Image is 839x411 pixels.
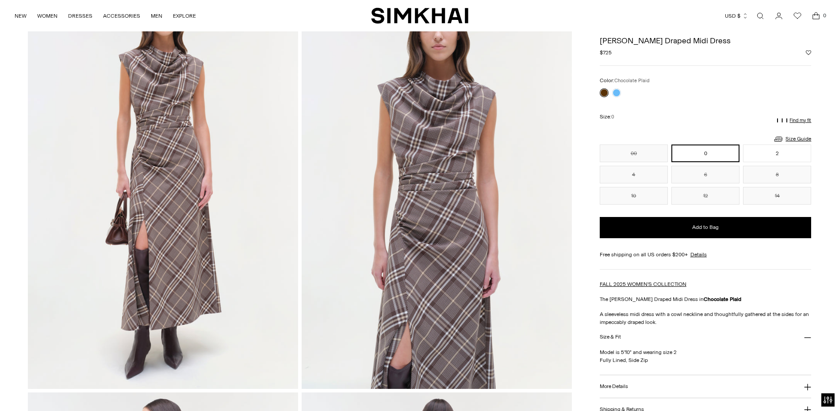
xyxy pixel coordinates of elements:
[743,166,811,183] button: 8
[600,310,812,326] p: A sleeveless midi dress with a cowl neckline and thoughtfully gathered at the sides for an impecc...
[725,6,748,26] button: USD $
[671,145,739,162] button: 0
[806,50,811,55] button: Add to Wishlist
[15,6,27,26] a: NEW
[600,113,614,121] label: Size:
[773,133,811,145] a: Size Guide
[743,145,811,162] button: 2
[173,6,196,26] a: EXPLORE
[671,187,739,205] button: 12
[807,7,825,25] a: Open cart modal
[690,251,707,259] a: Details
[7,377,89,404] iframe: Sign Up via Text for Offers
[751,7,769,25] a: Open search modal
[600,295,812,303] p: The [PERSON_NAME] Draped Midi Dress in
[600,281,686,287] a: FALL 2025 WOMEN'S COLLECTION
[600,37,812,45] h1: [PERSON_NAME] Draped Midi Dress
[600,217,812,238] button: Add to Bag
[600,49,612,57] span: $725
[600,251,812,259] div: Free shipping on all US orders $200+
[600,187,668,205] button: 10
[770,7,788,25] a: Go to the account page
[37,6,57,26] a: WOMEN
[68,6,92,26] a: DRESSES
[704,296,741,302] strong: Chocolate Plaid
[820,11,828,19] span: 0
[103,6,140,26] a: ACCESSORIES
[600,326,812,349] button: Size & Fit
[371,7,468,24] a: SIMKHAI
[743,187,811,205] button: 14
[789,7,806,25] a: Wishlist
[692,224,719,231] span: Add to Bag
[600,76,649,85] label: Color:
[151,6,162,26] a: MEN
[671,166,739,183] button: 6
[614,78,649,84] span: Chocolate Plaid
[600,384,628,389] h3: More Details
[600,348,812,364] p: Model is 5'10" and wearing size 2 Fully Lined, Side Zip
[600,375,812,398] button: More Details
[600,166,668,183] button: 4
[600,334,621,340] h3: Size & Fit
[600,145,668,162] button: 00
[611,114,614,120] span: 0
